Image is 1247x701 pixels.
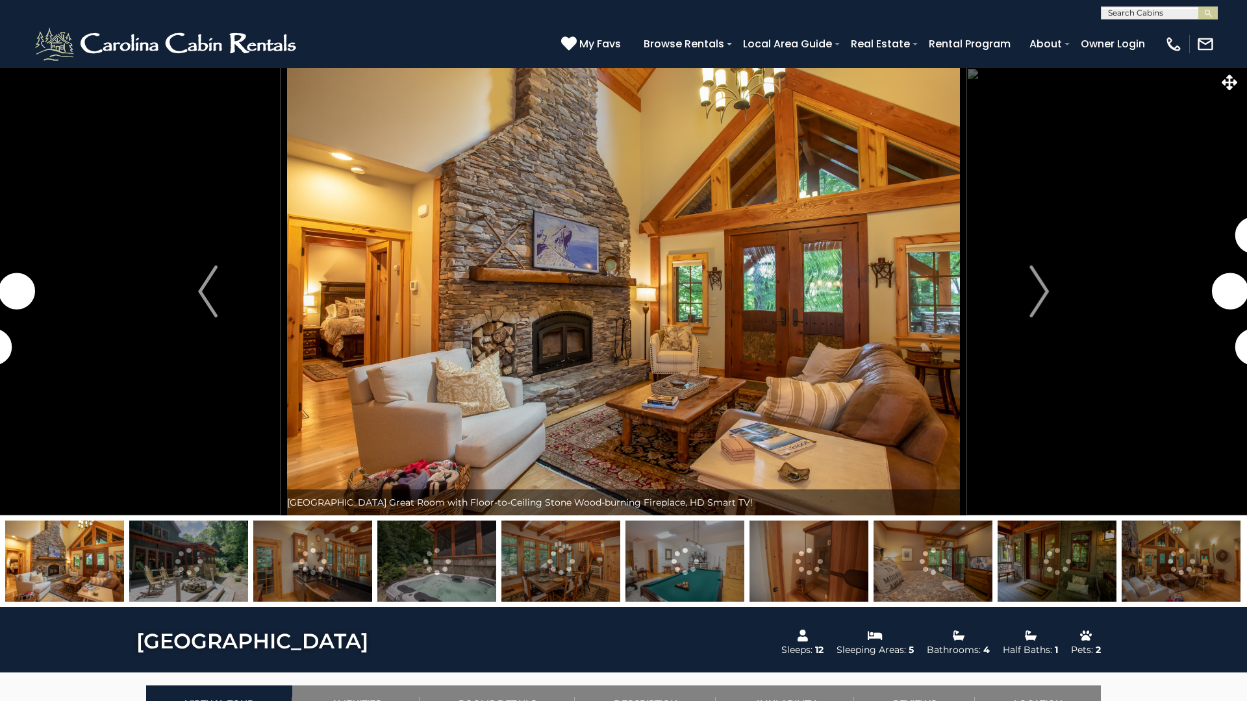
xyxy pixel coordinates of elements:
a: Rental Program [922,32,1017,55]
a: Local Area Guide [737,32,838,55]
img: 163269163 [253,521,372,602]
a: Browse Rentals [637,32,731,55]
img: 163269158 [129,521,248,602]
a: My Favs [561,36,624,53]
img: phone-regular-white.png [1165,35,1183,53]
img: White-1-2.png [32,25,302,64]
img: 163269201 [874,521,992,602]
img: 163269168 [5,521,124,602]
img: 163269170 [501,521,620,602]
img: mail-regular-white.png [1196,35,1215,53]
button: Next [966,68,1112,515]
a: Owner Login [1074,32,1152,55]
span: My Favs [579,36,621,52]
img: arrow [1029,265,1049,317]
button: Previous [135,68,281,515]
img: 163269172 [998,521,1116,602]
img: 163269167 [1122,521,1241,602]
a: Real Estate [844,32,916,55]
img: 163269164 [377,521,496,602]
img: arrow [198,265,218,317]
div: [GEOGRAPHIC_DATA] Great Room with Floor-to-Ceiling Stone Wood-burning Fireplace, HD Smart TV! [281,489,966,515]
img: 163269200 [749,521,868,602]
a: About [1023,32,1068,55]
img: 163269165 [625,521,744,602]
